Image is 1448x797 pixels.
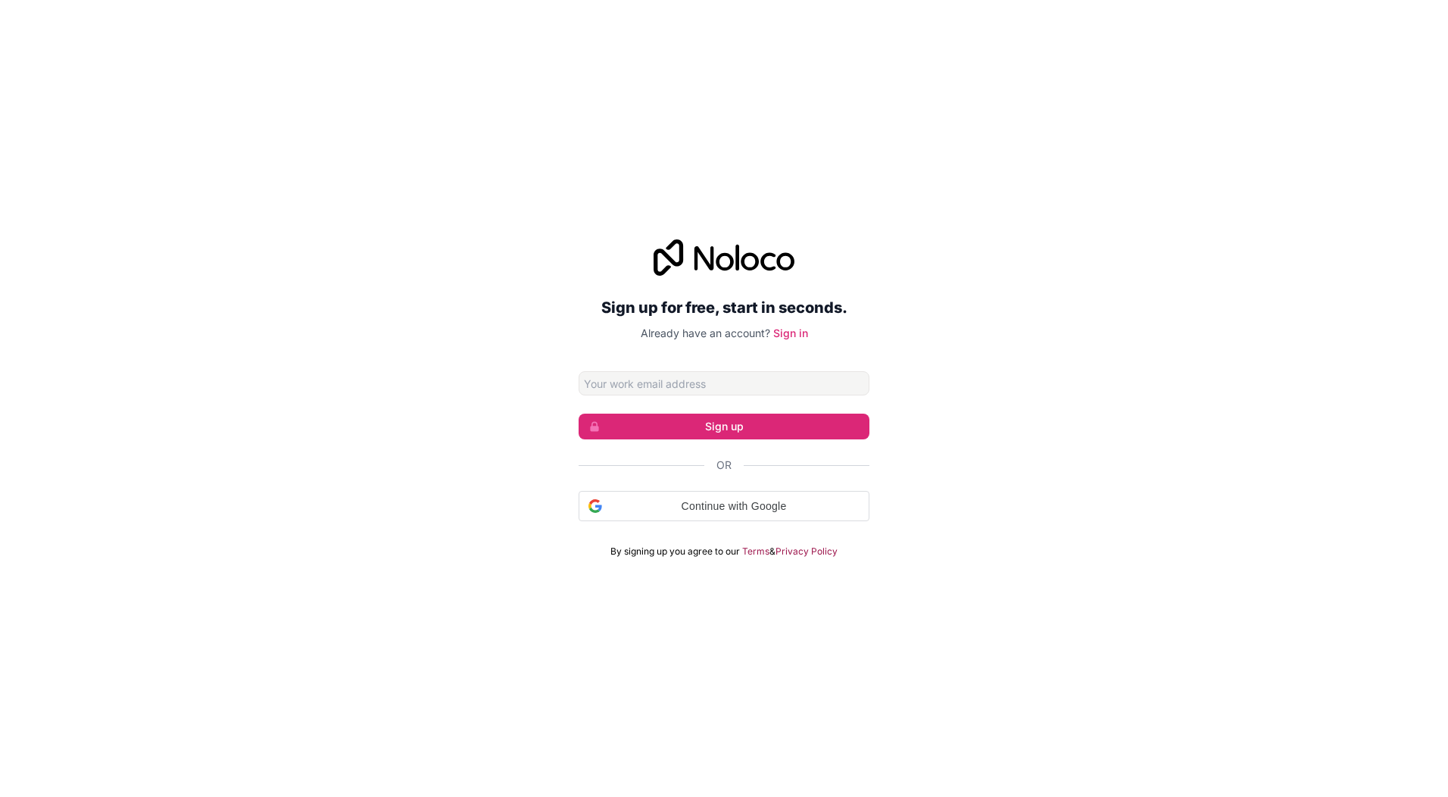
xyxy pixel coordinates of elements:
[773,327,808,339] a: Sign in
[608,499,860,514] span: Continue with Google
[641,327,770,339] span: Already have an account?
[579,491,869,521] div: Continue with Google
[610,545,740,558] span: By signing up you agree to our
[769,545,775,558] span: &
[579,414,869,439] button: Sign up
[579,294,869,321] h2: Sign up for free, start in seconds.
[716,458,732,473] span: Or
[775,545,838,558] a: Privacy Policy
[579,371,869,395] input: Email address
[742,545,769,558] a: Terms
